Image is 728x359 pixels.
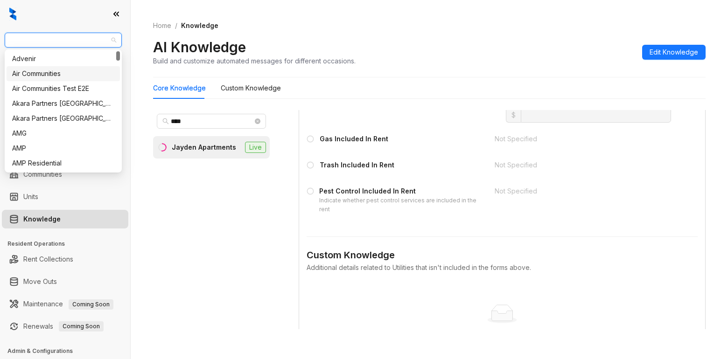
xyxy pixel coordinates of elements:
a: Communities [23,165,62,184]
div: AMG [12,128,114,138]
span: Edit Knowledge [650,47,698,57]
span: Fairfield [10,33,116,47]
div: Jayden Apartments [172,142,236,152]
li: Collections [2,125,128,144]
div: Advenir [12,54,114,64]
span: Coming Soon [59,321,104,331]
a: RenewalsComing Soon [23,317,104,336]
li: Rent Collections [2,250,128,269]
div: Custom Knowledge [221,83,281,93]
div: Akara Partners Phoenix [7,111,120,126]
button: Edit Knowledge [642,45,706,60]
a: Move Outs [23,272,57,291]
li: Communities [2,165,128,184]
div: Air Communities Test E2E [12,83,114,94]
li: Leasing [2,103,128,121]
div: Gas Included In Rent [320,134,388,144]
div: Not Specified [495,160,672,170]
div: Akara Partners [GEOGRAPHIC_DATA] [12,113,114,124]
span: close-circle [255,118,260,124]
div: Indicate whether pest control services are included in the rent [319,196,483,214]
li: Move Outs [2,272,128,291]
div: Additional details related to Utilities that isn't included in the forms above. [307,262,698,273]
div: Trash Included In Rent [320,160,394,170]
div: Pest Control Included In Rent [319,186,483,196]
span: Knowledge [181,21,218,29]
li: Units [2,187,128,206]
div: Akara Partners [GEOGRAPHIC_DATA] [12,98,114,109]
span: Coming Soon [69,299,113,310]
span: Live [245,142,266,153]
div: AMP [12,143,114,153]
a: Units [23,187,38,206]
div: Not Specified [495,134,672,144]
div: Custom Knowledge [307,248,698,262]
div: No data [318,327,686,337]
div: Advenir [7,51,120,66]
div: AMP Residential [12,158,114,168]
div: Air Communities [12,69,114,79]
div: Akara Partners Nashville [7,96,120,111]
div: Core Knowledge [153,83,206,93]
a: Home [151,21,173,31]
div: AMG [7,126,120,141]
li: / [175,21,177,31]
li: Maintenance [2,295,128,313]
div: Build and customize automated messages for different occasions. [153,56,356,66]
img: logo [9,7,16,21]
li: Renewals [2,317,128,336]
li: Leads [2,62,128,81]
h2: AI Knowledge [153,38,246,56]
div: Air Communities [7,66,120,81]
h3: Admin & Configurations [7,347,130,355]
div: Air Communities Test E2E [7,81,120,96]
span: $ [506,108,521,123]
div: Not Specified [495,186,672,196]
a: Knowledge [23,210,61,228]
a: Rent Collections [23,250,73,269]
h3: Resident Operations [7,240,130,248]
div: AMP [7,141,120,156]
li: Knowledge [2,210,128,228]
div: AMP Residential [7,156,120,171]
span: search [162,118,169,124]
